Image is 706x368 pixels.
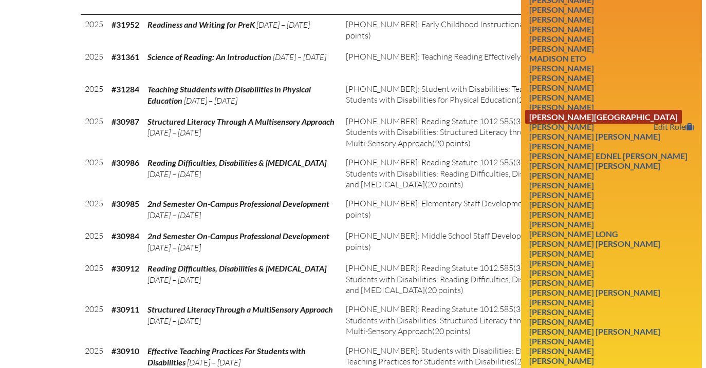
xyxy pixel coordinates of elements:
[525,207,598,221] a: [PERSON_NAME]
[81,194,107,226] td: 2025
[147,316,201,326] span: [DATE] – [DATE]
[112,304,139,314] b: #30911
[81,226,107,259] td: 2025
[81,80,107,112] td: 2025
[112,20,139,29] b: #31952
[525,61,598,75] a: [PERSON_NAME]
[525,285,664,299] a: [PERSON_NAME] [PERSON_NAME]
[525,344,598,358] a: [PERSON_NAME]
[346,19,545,29] span: [PHONE_NUMBER]: Early Childhood Instructional Skills
[187,357,240,367] span: [DATE] – [DATE]
[346,157,551,189] span: [PHONE_NUMBER]: Reading Statute 1012.585(3) + Students with Disabilities: Reading Difficulties, D...
[525,276,598,289] a: [PERSON_NAME]
[525,266,598,280] a: [PERSON_NAME]
[525,227,622,241] a: [PERSON_NAME] Long
[525,90,598,104] a: [PERSON_NAME]
[342,80,566,112] td: (20 points)
[81,300,107,341] td: 2025
[342,15,566,47] td: (30 points)
[342,300,566,341] td: (20 points)
[342,112,566,153] td: (20 points)
[147,263,326,273] span: Reading Difficulties, Disabilities & [MEDICAL_DATA]
[147,127,201,138] span: [DATE] – [DATE]
[525,139,598,153] a: [PERSON_NAME]
[273,52,326,62] span: [DATE] – [DATE]
[147,210,201,220] span: [DATE] – [DATE]
[147,20,255,29] span: Readiness and Writing for PreK
[147,304,333,314] span: Structured LiteracyThrough a MultiSensory Approach
[525,246,598,260] a: [PERSON_NAME]
[525,295,598,309] a: [PERSON_NAME]
[525,237,664,250] a: [PERSON_NAME] [PERSON_NAME]
[525,149,692,163] a: [PERSON_NAME] Ednel [PERSON_NAME]
[346,230,540,241] span: [PHONE_NUMBER]: Middle School Staff Development
[525,305,598,319] a: [PERSON_NAME]
[147,84,311,105] span: Teaching Studdents with Disabilities in Physical Education
[525,315,598,328] a: [PERSON_NAME]
[525,256,598,270] a: [PERSON_NAME]
[81,259,107,300] td: 2025
[81,153,107,194] td: 2025
[81,47,107,80] td: 2025
[525,120,598,133] a: [PERSON_NAME]
[81,112,107,153] td: 2025
[346,51,521,62] span: [PHONE_NUMBER]: Teaching Reading Effectively
[525,217,598,231] a: [PERSON_NAME]
[256,20,310,30] span: [DATE] – [DATE]
[342,47,566,80] td: (60 points)
[525,22,598,36] a: [PERSON_NAME]
[525,168,598,182] a: [PERSON_NAME]
[346,116,544,148] span: [PHONE_NUMBER]: Reading Statute 1012.585(3) + Students with Disabilities: Structured Literacy thr...
[112,346,139,356] b: #30910
[346,263,551,295] span: [PHONE_NUMBER]: Reading Statute 1012.585(3) + Students with Disabilities: Reading Difficulties, D...
[81,15,107,47] td: 2025
[147,117,335,126] span: Structured Literacy Through A Multisensory Approach
[525,198,598,211] a: [PERSON_NAME]
[112,199,139,208] b: #30985
[649,120,698,133] a: Edit Role
[346,304,544,336] span: [PHONE_NUMBER]: Reading Statute 1012.585(3) + Students with Disabilities: Structured Literacy thr...
[525,42,598,55] a: [PERSON_NAME]
[525,334,598,348] a: [PERSON_NAME]
[346,84,543,105] span: [PHONE_NUMBER]: Student with Disabilities: Teaching Students with Disabilities for Physical Educa...
[525,159,664,172] a: [PERSON_NAME] [PERSON_NAME]
[525,354,598,367] a: [PERSON_NAME]
[525,3,598,16] a: [PERSON_NAME]
[525,100,598,114] a: [PERSON_NAME]
[112,52,139,62] b: #31361
[147,52,271,62] span: Science of Reading: An Introduction
[147,346,306,367] span: Effective Teaching Practices For Students with Disabilities
[112,117,139,126] b: #30987
[525,129,664,143] a: [PERSON_NAME] [PERSON_NAME]
[525,110,682,124] a: [PERSON_NAME][GEOGRAPHIC_DATA]
[525,324,664,338] a: [PERSON_NAME] [PERSON_NAME]
[112,84,139,94] b: #31284
[112,158,139,167] b: #30986
[525,81,598,94] a: [PERSON_NAME]
[525,51,590,65] a: Madison Eto
[525,188,598,202] a: [PERSON_NAME]
[342,194,566,226] td: (24 points)
[342,226,566,259] td: (24 points)
[525,32,598,46] a: [PERSON_NAME]
[342,153,566,194] td: (20 points)
[525,12,598,26] a: [PERSON_NAME]
[346,345,546,366] span: [PHONE_NUMBER]: Students with Disabilities: Effective Teaching Practices for Students with Disabi...
[525,178,598,192] a: [PERSON_NAME]
[147,231,329,241] span: 2nd Semester On-Campus Professional Development
[525,71,598,85] a: [PERSON_NAME]
[346,198,530,208] span: [PHONE_NUMBER]: Elementary Staff Development
[147,275,201,285] span: [DATE] – [DATE]
[147,169,201,179] span: [DATE] – [DATE]
[184,95,237,106] span: [DATE] – [DATE]
[147,242,201,253] span: [DATE] – [DATE]
[342,259,566,300] td: (20 points)
[112,231,139,241] b: #30984
[147,199,329,208] span: 2nd Semester On-Campus Professional Development
[112,263,139,273] b: #30912
[147,158,326,167] span: Reading Difficulties, Disabilities & [MEDICAL_DATA]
